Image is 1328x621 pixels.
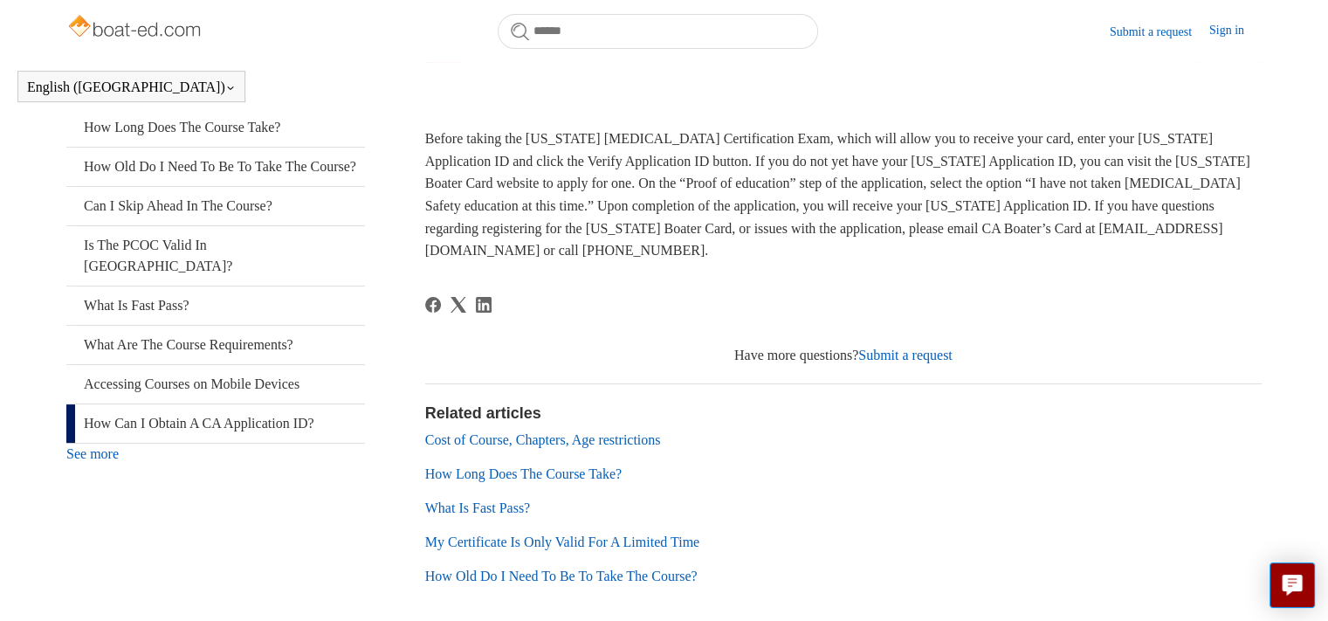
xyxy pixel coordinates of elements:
[498,14,818,49] input: Search
[66,286,365,325] a: What Is Fast Pass?
[425,432,661,447] a: Cost of Course, Chapters, Age restrictions
[66,404,365,443] a: How Can I Obtain A CA Application ID?
[66,187,365,225] a: Can I Skip Ahead In The Course?
[451,297,466,313] svg: Share this page on X Corp
[1110,23,1209,41] a: Submit a request
[66,226,365,286] a: Is The PCOC Valid In [GEOGRAPHIC_DATA]?
[451,297,466,313] a: X Corp
[425,297,441,313] a: Facebook
[66,446,119,461] a: See more
[425,500,530,515] a: What Is Fast Pass?
[425,345,1262,366] div: Have more questions?
[425,466,622,481] a: How Long Does The Course Take?
[858,348,953,362] a: Submit a request
[425,402,1262,425] h2: Related articles
[425,569,698,583] a: How Old Do I Need To Be To Take The Course?
[66,108,365,147] a: How Long Does The Course Take?
[425,535,699,549] a: My Certificate Is Only Valid For A Limited Time
[27,79,236,95] button: English ([GEOGRAPHIC_DATA])
[425,297,441,313] svg: Share this page on Facebook
[476,297,492,313] a: LinkedIn
[425,131,1250,258] span: Before taking the [US_STATE] [MEDICAL_DATA] Certification Exam, which will allow you to receive y...
[66,365,365,404] a: Accessing Courses on Mobile Devices
[476,297,492,313] svg: Share this page on LinkedIn
[66,10,205,45] img: Boat-Ed Help Center home page
[1270,562,1315,608] button: Live chat
[66,148,365,186] a: How Old Do I Need To Be To Take The Course?
[66,326,365,364] a: What Are The Course Requirements?
[1209,21,1262,42] a: Sign in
